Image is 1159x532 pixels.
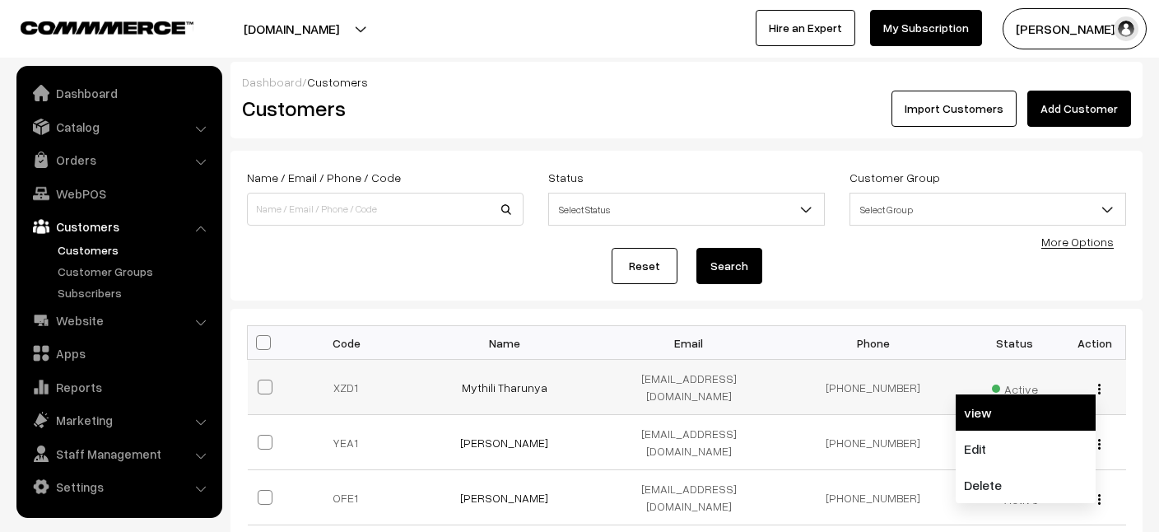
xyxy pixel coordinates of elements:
[21,145,216,175] a: Orders
[21,472,216,502] a: Settings
[781,360,966,415] td: [PHONE_NUMBER]
[1003,8,1147,49] button: [PERSON_NAME] S…
[54,241,216,259] a: Customers
[462,380,547,394] a: Mythili Tharunya
[1027,91,1131,127] a: Add Customer
[460,491,548,505] a: [PERSON_NAME]
[289,470,412,525] td: OFE1
[597,415,781,470] td: [EMAIL_ADDRESS][DOMAIN_NAME]
[21,16,165,36] a: COMMMERCE
[242,73,1131,91] div: /
[289,326,412,360] th: Code
[548,169,584,186] label: Status
[612,248,677,284] a: Reset
[849,169,940,186] label: Customer Group
[247,169,401,186] label: Name / Email / Phone / Code
[956,394,1096,431] a: view
[696,248,762,284] button: Search
[891,91,1017,127] a: Import Customers
[781,415,966,470] td: [PHONE_NUMBER]
[242,96,674,121] h2: Customers
[460,436,548,450] a: [PERSON_NAME]
[956,431,1096,467] a: Edit
[307,75,368,89] span: Customers
[870,10,982,46] a: My Subscription
[21,405,216,435] a: Marketing
[1041,235,1114,249] a: More Options
[21,306,216,335] a: Website
[289,360,412,415] td: XZD1
[966,326,1064,360] th: Status
[1098,384,1101,394] img: Menu
[548,193,825,226] span: Select Status
[21,179,216,208] a: WebPOS
[1114,16,1138,41] img: user
[21,338,216,368] a: Apps
[21,212,216,241] a: Customers
[242,75,302,89] a: Dashboard
[781,326,966,360] th: Phone
[1098,439,1101,450] img: Menu
[781,470,966,525] td: [PHONE_NUMBER]
[956,467,1096,503] a: Delete
[549,195,824,224] span: Select Status
[597,326,781,360] th: Email
[849,193,1126,226] span: Select Group
[1098,494,1101,505] img: Menu
[289,415,412,470] td: YEA1
[412,326,597,360] th: Name
[21,112,216,142] a: Catalog
[597,360,781,415] td: [EMAIL_ADDRESS][DOMAIN_NAME]
[597,470,781,525] td: [EMAIL_ADDRESS][DOMAIN_NAME]
[21,439,216,469] a: Staff Management
[54,263,216,280] a: Customer Groups
[21,78,216,108] a: Dashboard
[54,284,216,301] a: Subscribers
[247,193,524,226] input: Name / Email / Phone / Code
[1064,326,1126,360] th: Action
[992,376,1038,398] span: Active
[756,10,855,46] a: Hire an Expert
[21,372,216,402] a: Reports
[850,195,1125,224] span: Select Group
[186,8,397,49] button: [DOMAIN_NAME]
[21,21,193,34] img: COMMMERCE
